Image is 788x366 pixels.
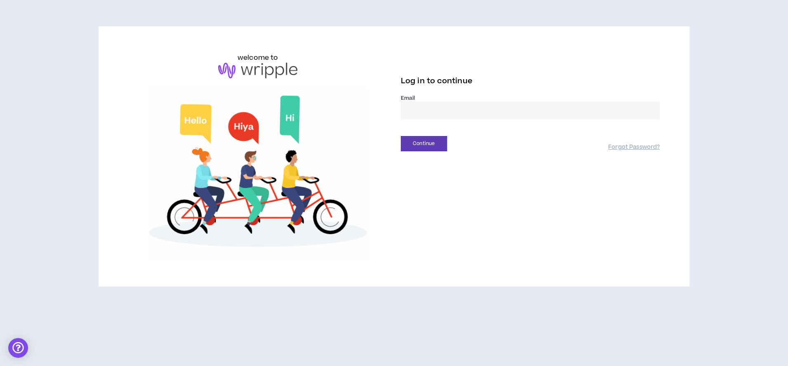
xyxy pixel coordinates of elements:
span: Log in to continue [401,76,473,86]
label: Email [401,94,660,102]
img: Welcome to Wripple [128,87,388,260]
a: Forgot Password? [608,143,660,151]
button: Continue [401,136,447,151]
h6: welcome to [238,53,278,63]
img: logo-brand.png [218,63,297,78]
div: Open Intercom Messenger [8,338,28,358]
